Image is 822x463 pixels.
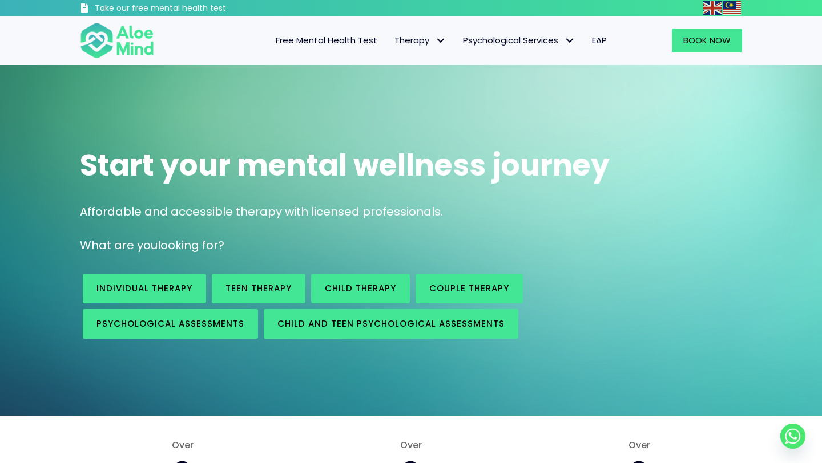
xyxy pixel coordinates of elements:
[386,29,454,52] a: TherapyTherapy: submenu
[277,318,505,330] span: Child and Teen Psychological assessments
[703,1,722,15] img: en
[311,274,410,303] a: Child Therapy
[454,29,583,52] a: Psychological ServicesPsychological Services: submenu
[723,1,742,14] a: Malay
[96,282,192,294] span: Individual therapy
[80,3,287,16] a: Take our free mental health test
[537,438,742,452] span: Over
[672,29,742,52] a: Book Now
[225,282,292,294] span: Teen Therapy
[212,274,305,303] a: Teen Therapy
[158,237,224,253] span: looking for?
[683,34,731,46] span: Book Now
[276,34,377,46] span: Free Mental Health Test
[429,282,509,294] span: Couple therapy
[308,438,514,452] span: Over
[432,33,449,49] span: Therapy: submenu
[80,144,610,186] span: Start your mental wellness journey
[264,309,518,339] a: Child and Teen Psychological assessments
[463,34,575,46] span: Psychological Services
[583,29,615,52] a: EAP
[169,29,615,52] nav: Menu
[80,204,742,220] p: Affordable and accessible therapy with licensed professionals.
[394,34,446,46] span: Therapy
[83,274,206,303] a: Individual therapy
[80,237,158,253] span: What are you
[96,318,244,330] span: Psychological assessments
[592,34,607,46] span: EAP
[80,438,285,452] span: Over
[780,424,805,449] a: Whatsapp
[416,274,523,303] a: Couple therapy
[83,309,258,339] a: Psychological assessments
[561,33,578,49] span: Psychological Services: submenu
[325,282,396,294] span: Child Therapy
[723,1,741,15] img: ms
[95,3,287,14] h3: Take our free mental health test
[80,22,154,59] img: Aloe mind Logo
[703,1,723,14] a: English
[267,29,386,52] a: Free Mental Health Test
